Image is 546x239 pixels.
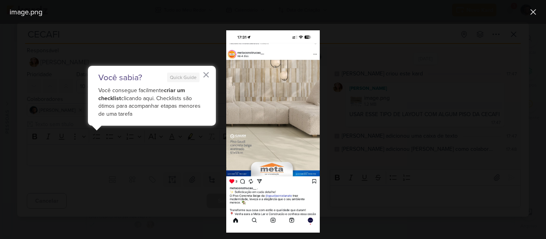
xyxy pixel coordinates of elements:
[226,30,319,233] img: n7Nr5zzzP8RTv95D96qv2YuL3HSTu1cpsWpU0Eya.png
[98,87,164,94] span: Você consegue facilmente
[98,87,187,102] strong: criar um checklist
[202,68,210,81] button: Fechar
[98,95,202,117] span: clicando aqui. Checklists são ótimos para acompanhar etapas menores de uma tarefa
[167,73,199,82] button: Quick Guide
[88,66,216,126] div: Criar novo kard
[98,73,142,83] p: Você sabia?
